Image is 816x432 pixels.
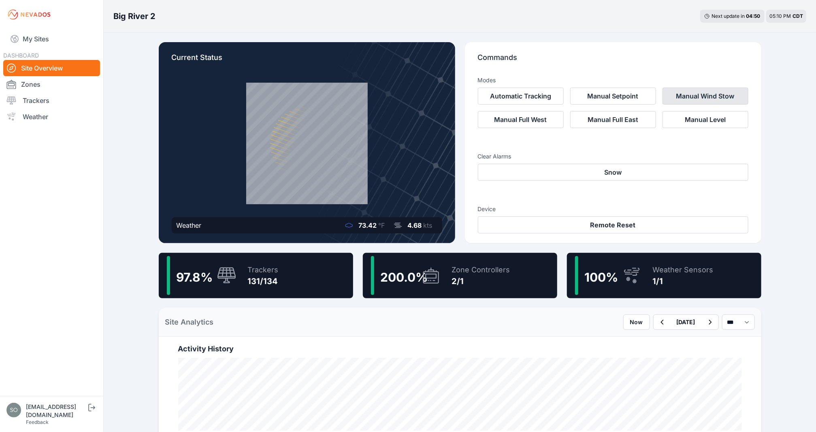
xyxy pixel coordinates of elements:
div: Trackers [248,264,279,276]
a: 97.8%Trackers131/134 [159,253,353,298]
img: Nevados [6,8,52,21]
button: Manual Full West [478,111,564,128]
button: Remote Reset [478,216,748,233]
button: Manual Setpoint [570,88,656,105]
button: Automatic Tracking [478,88,564,105]
span: Next update in [712,13,745,19]
div: Zone Controllers [452,264,510,276]
div: [EMAIL_ADDRESS][DOMAIN_NAME] [26,403,87,419]
p: Commands [478,52,748,70]
button: Manual Wind Stow [663,88,748,105]
a: Site Overview [3,60,100,76]
span: DASHBOARD [3,52,39,59]
button: Manual Level [663,111,748,128]
p: Current Status [172,52,442,70]
button: Now [623,314,650,330]
h3: Clear Alarms [478,152,748,160]
div: 1/1 [653,276,714,287]
h3: Big River 2 [113,11,156,22]
h3: Device [478,205,748,213]
a: 200.0%Zone Controllers2/1 [363,253,557,298]
a: Feedback [26,419,49,425]
span: 100 % [585,270,618,284]
span: kts [424,221,433,229]
span: °F [379,221,385,229]
a: My Sites [3,29,100,49]
h2: Activity History [178,343,742,355]
div: Weather [177,220,202,230]
button: Snow [478,164,748,181]
a: 100%Weather Sensors1/1 [567,253,761,298]
span: 05:10 PM [769,13,791,19]
img: solvocc@solvenergy.com [6,403,21,417]
span: 97.8 % [177,270,213,284]
a: Zones [3,76,100,92]
span: 4.68 [408,221,422,229]
button: Manual Full East [570,111,656,128]
nav: Breadcrumb [113,6,156,27]
span: 73.42 [359,221,377,229]
span: 200.0 % [381,270,428,284]
div: 04 : 50 [746,13,761,19]
a: Weather [3,109,100,125]
div: 2/1 [452,276,510,287]
button: [DATE] [670,315,702,329]
span: CDT [793,13,803,19]
div: Weather Sensors [653,264,714,276]
h2: Site Analytics [165,317,214,328]
div: 131/134 [248,276,279,287]
h3: Modes [478,76,496,84]
a: Trackers [3,92,100,109]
